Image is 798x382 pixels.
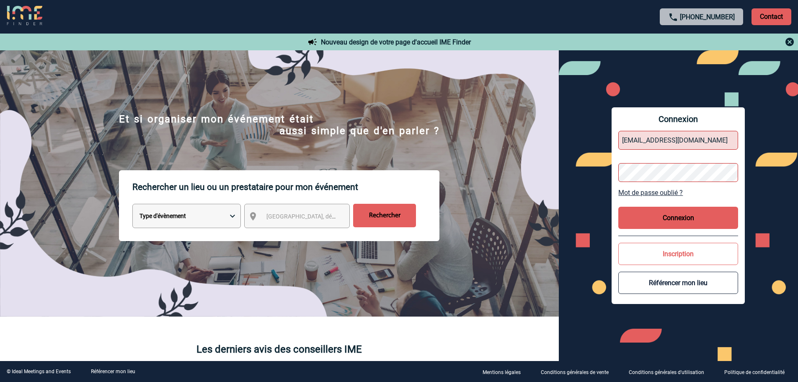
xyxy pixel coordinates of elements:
[353,204,416,227] input: Rechercher
[618,272,738,294] button: Référencer mon lieu
[618,243,738,265] button: Inscription
[476,368,534,376] a: Mentions légales
[668,12,678,22] img: call-24-px.png
[752,8,791,25] p: Contact
[534,368,622,376] a: Conditions générales de vente
[483,369,521,375] p: Mentions légales
[91,369,135,374] a: Référencer mon lieu
[7,369,71,374] div: © Ideal Meetings and Events
[132,170,439,204] p: Rechercher un lieu ou un prestataire pour mon événement
[680,13,735,21] a: [PHONE_NUMBER]
[629,369,704,375] p: Conditions générales d'utilisation
[622,368,718,376] a: Conditions générales d'utilisation
[718,368,798,376] a: Politique de confidentialité
[618,189,738,197] a: Mot de passe oublié ?
[266,213,383,220] span: [GEOGRAPHIC_DATA], département, région...
[618,131,738,150] input: Identifiant ou mot de passe incorrect
[618,207,738,229] button: Connexion
[618,114,738,124] span: Connexion
[724,369,785,375] p: Politique de confidentialité
[541,369,609,375] p: Conditions générales de vente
